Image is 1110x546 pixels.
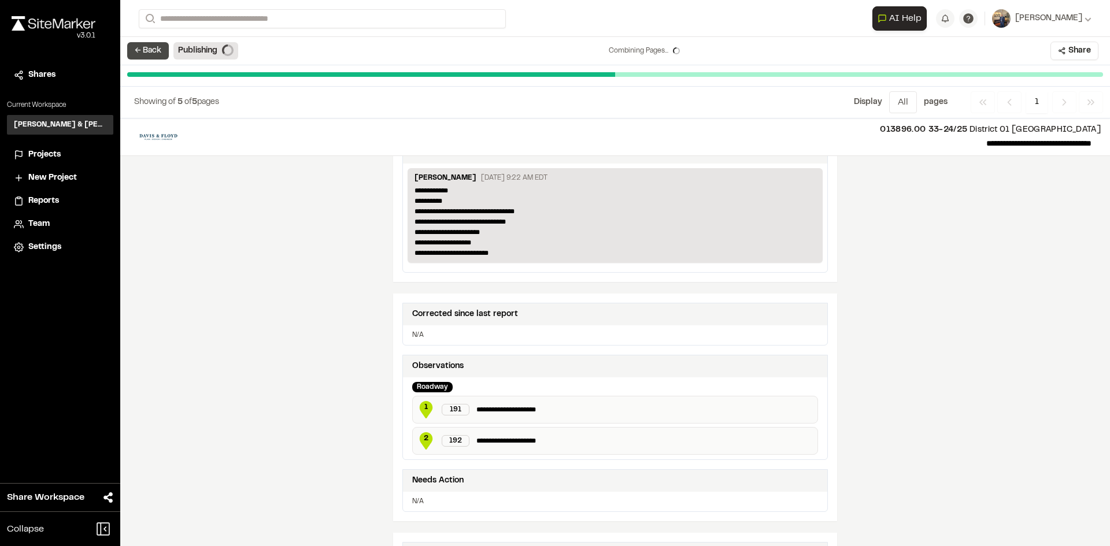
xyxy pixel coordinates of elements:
a: Shares [14,69,106,81]
span: [PERSON_NAME] [1015,12,1082,25]
h3: [PERSON_NAME] & [PERSON_NAME] Inc. [14,120,106,130]
div: 192 [442,435,469,447]
div: Open AI Assistant [872,6,931,31]
p: page s [924,96,948,109]
p: Current Workspace [7,100,113,110]
span: Reports [28,195,59,207]
div: 191 [442,404,469,415]
div: Needs Action [412,474,464,487]
button: ← Back [127,42,169,60]
span: Showing of [134,99,177,106]
img: file [129,128,187,146]
p: District 01 [GEOGRAPHIC_DATA] [197,124,1101,136]
span: Team [28,218,50,231]
span: Shares [28,69,55,81]
span: AI Help [889,12,922,25]
button: [PERSON_NAME] [992,9,1091,28]
span: 013896.00 33-24/25 [880,127,967,133]
div: Observations [412,360,464,373]
span: 1 [417,402,435,413]
div: Oh geez...please don't... [12,31,95,41]
span: 5 [192,99,197,106]
span: Collapse [7,522,44,536]
button: Share [1050,42,1098,60]
a: Projects [14,148,106,161]
div: Corrected since last report [412,308,518,321]
div: Publishing [173,42,238,60]
a: Team [14,218,106,231]
nav: Navigation [971,91,1103,113]
p: of pages [134,96,219,109]
a: Settings [14,241,106,254]
button: All [889,91,917,113]
span: 1 [1026,91,1048,113]
p: N/A [412,330,818,340]
span: Projects [28,148,61,161]
span: Settings [28,241,61,254]
p: [PERSON_NAME] [415,173,476,185]
span: New Project [28,172,77,184]
span: Share Workspace [7,491,84,504]
button: Open AI Assistant [872,6,927,31]
button: Search [139,9,160,28]
p: N/A [412,496,818,507]
span: 2 [417,433,435,444]
img: rebrand.png [12,16,95,31]
span: 5 [177,99,183,106]
p: Display [854,96,882,109]
a: Reports [14,195,106,207]
p: Combining Pages... [609,46,668,56]
p: [DATE] 9:22 AM EDT [481,173,547,183]
img: User [992,9,1011,28]
div: Roadway [412,382,453,392]
a: New Project [14,172,106,184]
